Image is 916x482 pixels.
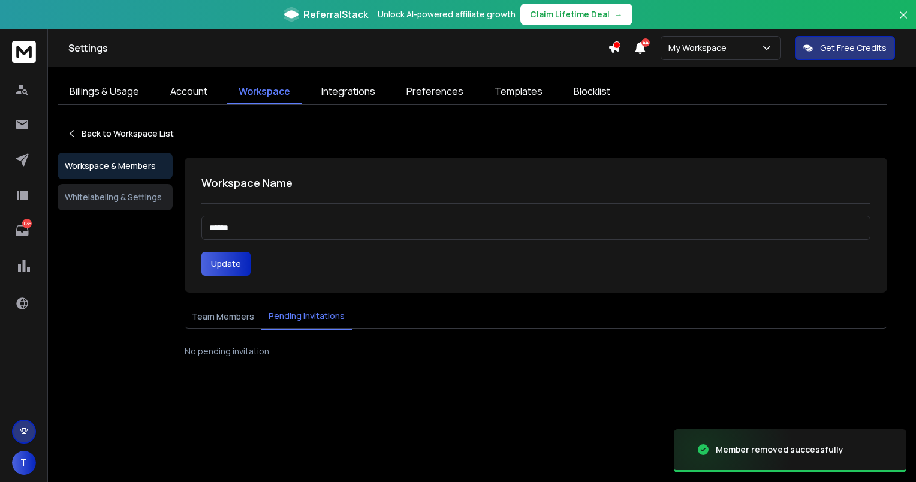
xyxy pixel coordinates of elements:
[820,42,887,54] p: Get Free Credits
[185,303,261,330] button: Team Members
[309,79,387,104] a: Integrations
[520,4,632,25] button: Claim Lifetime Deal→
[58,184,173,210] button: Whitelabeling & Settings
[641,38,650,47] span: 44
[12,451,36,475] button: T
[68,41,608,55] h1: Settings
[261,303,352,330] button: Pending Invitations
[668,42,731,54] p: My Workspace
[378,8,516,20] p: Unlock AI-powered affiliate growth
[22,219,32,228] p: 1036
[303,7,368,22] span: ReferralStack
[158,79,219,104] a: Account
[67,128,174,140] a: Back to Workspace List
[716,444,843,456] div: Member removed successfully
[58,79,151,104] a: Billings & Usage
[82,128,174,140] p: Back to Workspace List
[201,252,251,276] button: Update
[483,79,555,104] a: Templates
[58,153,173,179] button: Workspace & Members
[10,219,34,243] a: 1036
[227,79,302,104] a: Workspace
[896,7,911,36] button: Close banner
[562,79,622,104] a: Blocklist
[614,8,623,20] span: →
[58,122,183,146] button: Back to Workspace List
[185,345,271,357] p: No pending invitation.
[795,36,895,60] button: Get Free Credits
[394,79,475,104] a: Preferences
[201,174,870,191] h1: Workspace Name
